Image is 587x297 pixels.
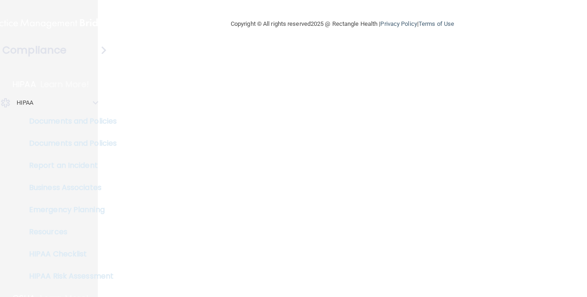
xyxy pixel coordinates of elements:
p: HIPAA [17,97,34,108]
div: Copyright © All rights reserved 2025 @ Rectangle Health | | [174,9,511,39]
a: Privacy Policy [380,20,417,27]
p: HIPAA [12,79,36,90]
p: Documents and Policies [6,139,132,148]
p: Report an Incident [6,161,132,170]
p: Emergency Planning [6,205,132,214]
p: Business Associates [6,183,132,192]
p: Resources [6,227,132,237]
p: HIPAA Risk Assessment [6,272,132,281]
p: HIPAA Checklist [6,249,132,259]
p: Learn More! [41,79,90,90]
p: Documents and Policies [6,117,132,126]
h4: Compliance [2,44,66,57]
a: Terms of Use [419,20,454,27]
